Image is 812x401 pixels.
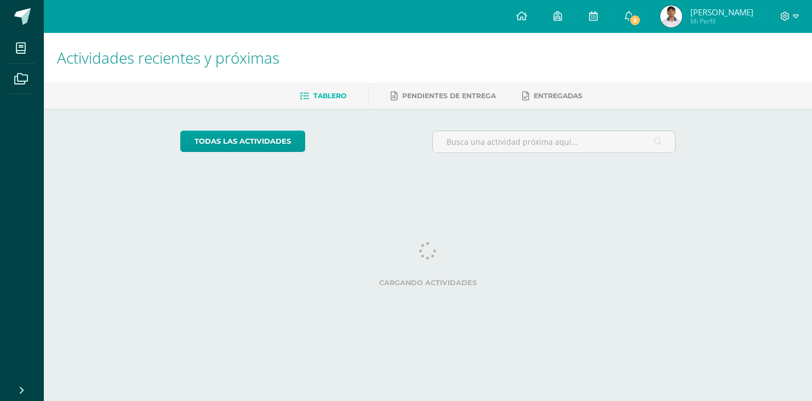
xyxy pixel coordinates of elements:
[402,92,496,100] span: Pendientes de entrega
[690,7,753,18] span: [PERSON_NAME]
[534,92,582,100] span: Entregadas
[391,87,496,105] a: Pendientes de entrega
[629,14,641,26] span: 2
[522,87,582,105] a: Entregadas
[433,131,676,153] input: Busca una actividad próxima aquí...
[57,47,279,68] span: Actividades recientes y próximas
[313,92,346,100] span: Tablero
[180,279,676,287] label: Cargando actividades
[300,87,346,105] a: Tablero
[180,131,305,152] a: todas las Actividades
[690,16,753,26] span: Mi Perfil
[660,5,682,27] img: 16f87756f69b1f567d62e8985eace888.png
